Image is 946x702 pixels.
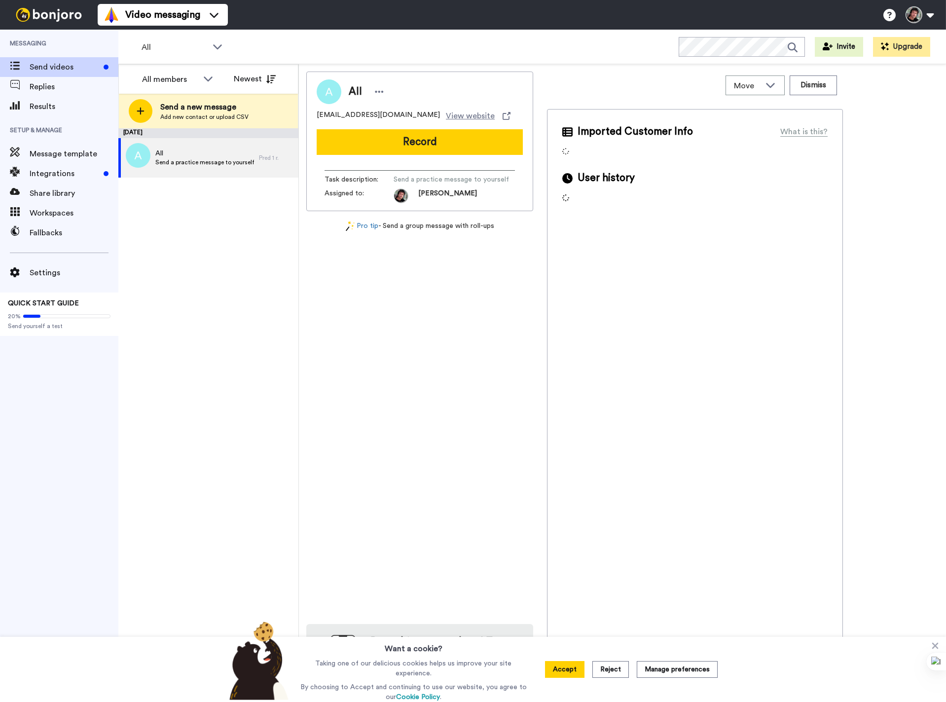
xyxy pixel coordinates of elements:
[142,41,208,53] span: All
[346,221,355,231] img: magic-wand.svg
[815,37,863,57] button: Invite
[30,168,100,180] span: Integrations
[325,175,394,185] span: Task description :
[545,661,584,678] button: Accept
[226,69,283,89] button: Newest
[30,267,118,279] span: Settings
[30,61,100,73] span: Send videos
[160,101,249,113] span: Send a new message
[8,322,110,330] span: Send yourself a test
[155,158,254,166] span: Send a practice message to yourself
[104,7,119,23] img: vm-color.svg
[298,659,529,678] p: Taking one of our delicious cookies helps us improve your site experience.
[125,8,200,22] span: Video messaging
[592,661,629,678] button: Reject
[394,175,509,185] span: Send a practice message to yourself
[873,37,930,57] button: Upgrade
[317,110,440,122] span: [EMAIL_ADDRESS][DOMAIN_NAME]
[365,634,523,662] h4: Record from your phone! Try our app [DATE]
[12,8,86,22] img: bj-logo-header-white.svg
[316,635,356,688] img: download
[155,148,254,158] span: All
[446,110,510,122] a: View website
[325,188,394,203] span: Assigned to:
[298,682,529,702] p: By choosing to Accept and continuing to use our website, you agree to our .
[8,312,21,320] span: 20%
[317,79,341,104] img: Image of All
[30,148,118,160] span: Message template
[30,227,118,239] span: Fallbacks
[734,80,761,92] span: Move
[418,188,477,203] span: [PERSON_NAME]
[30,81,118,93] span: Replies
[349,84,362,99] span: All
[160,113,249,121] span: Add new contact or upload CSV
[306,221,533,231] div: - Send a group message with roll-ups
[780,126,828,138] div: What is this?
[30,187,118,199] span: Share library
[8,300,79,307] span: QUICK START GUIDE
[118,128,298,138] div: [DATE]
[346,221,378,231] a: Pro tip
[637,661,718,678] button: Manage preferences
[578,124,693,139] span: Imported Customer Info
[259,154,293,162] div: Pred 1 r.
[790,75,837,95] button: Dismiss
[30,101,118,112] span: Results
[394,188,408,203] img: a7635f57-c383-42f9-9528-701877163c30-1694456016.jpg
[142,74,198,85] div: All members
[396,694,440,701] a: Cookie Policy
[446,110,495,122] span: View website
[220,621,293,700] img: bear-with-cookie.png
[578,171,635,185] span: User history
[126,143,150,168] img: a.png
[30,207,118,219] span: Workspaces
[317,129,523,155] button: Record
[385,637,442,655] h3: Want a cookie?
